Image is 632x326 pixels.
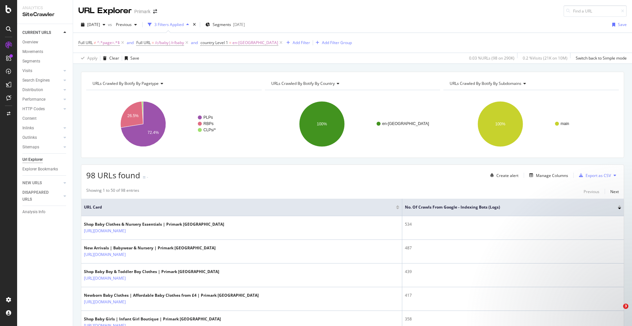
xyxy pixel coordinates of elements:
[22,189,62,203] a: DISAPPEARED URLS
[22,144,39,151] div: Sitemaps
[86,170,140,181] span: 98 URLs found
[94,40,96,45] span: ≠
[84,316,221,322] div: Shop Baby Girls | Infant Girl Boutique | Primark [GEOGRAPHIC_DATA]
[265,95,439,153] svg: A chart.
[87,22,100,27] span: 2025 Aug. 24th
[523,55,567,61] div: 0.2 % Visits ( 21K on 10M )
[527,171,568,179] button: Manage Columns
[22,156,68,163] a: Url Explorer
[22,134,37,141] div: Outlinks
[22,106,62,113] a: HTTP Codes
[113,22,132,27] span: Previous
[573,53,627,63] button: Switch back to Simple mode
[22,144,62,151] a: Sitemaps
[469,55,514,61] div: 0.03 % URLs ( 98 on 290K )
[405,204,608,210] span: No. of Crawls from Google - Indexing Bots (Logs)
[22,39,38,46] div: Overview
[136,40,151,45] span: Full URL
[584,189,599,194] div: Previous
[293,40,310,45] div: Add Filter
[623,304,628,309] span: 3
[22,58,40,65] div: Segments
[22,11,67,18] div: SiteCrawler
[78,19,108,30] button: [DATE]
[145,19,192,30] button: 3 Filters Applied
[22,77,62,84] a: Search Engines
[443,95,617,153] svg: A chart.
[618,22,627,27] div: Save
[22,39,68,46] a: Overview
[86,188,139,195] div: Showing 1 to 50 of 98 entries
[152,40,154,45] span: =
[127,40,134,45] div: and
[610,189,619,194] div: Next
[22,125,34,132] div: Inlinks
[84,275,126,282] a: [URL][DOMAIN_NAME]
[154,22,184,27] div: 3 Filters Applied
[22,5,67,11] div: Analytics
[84,292,259,298] div: Newborn Baby Clothes | Affordable Baby Clothes from £4 | Primark [GEOGRAPHIC_DATA]
[143,176,145,178] img: Equal
[84,299,126,305] a: [URL][DOMAIN_NAME]
[561,121,569,126] text: main
[203,121,214,126] text: RBPs
[109,55,119,61] div: Clear
[108,22,113,27] span: vs
[147,174,148,180] div: -
[450,81,521,86] span: URLs Crawled By Botify By subdomains
[78,53,97,63] button: Apply
[203,115,213,120] text: PLPs
[313,39,352,47] button: Add Filter Group
[130,55,139,61] div: Save
[22,48,43,55] div: Movements
[147,130,159,135] text: 72.4%
[203,128,216,132] text: CLPs/*
[610,188,619,195] button: Next
[22,115,37,122] div: Content
[22,96,45,103] div: Performance
[22,166,58,173] div: Explorer Bookmarks
[405,221,621,227] div: 534
[22,180,62,187] a: NEW URLS
[487,170,518,181] button: Create alert
[127,39,134,46] button: and
[610,304,625,319] iframe: Intercom live chat
[495,122,506,126] text: 100%
[576,170,611,181] button: Export as CSV
[22,87,62,93] a: Distribution
[448,78,613,89] h4: URLs Crawled By Botify By subdomains
[155,38,184,47] span: /c/baby|/r/baby
[92,81,159,86] span: URLs Crawled By Botify By pagetype
[22,166,68,173] a: Explorer Bookmarks
[191,40,198,45] div: and
[84,251,126,258] a: [URL][DOMAIN_NAME]
[22,77,50,84] div: Search Engines
[134,8,150,15] div: Primark
[610,19,627,30] button: Save
[87,55,97,61] div: Apply
[284,39,310,47] button: Add Filter
[100,53,119,63] button: Clear
[192,21,197,28] div: times
[84,269,219,275] div: Shop Baby Boy & Toddler Boy Clothes | Primark [GEOGRAPHIC_DATA]
[322,40,352,45] div: Add Filter Group
[84,221,224,227] div: Shop Baby Clothes & Nursery Essentials | Primark [GEOGRAPHIC_DATA]
[22,134,62,141] a: Outlinks
[22,156,43,163] div: Url Explorer
[22,29,62,36] a: CURRENT URLS
[22,209,45,215] div: Analysis Info
[78,40,93,45] span: Full URL
[405,269,621,275] div: 439
[22,87,43,93] div: Distribution
[564,5,627,17] input: Find a URL
[22,189,56,203] div: DISAPPEARED URLS
[405,292,621,298] div: 417
[584,188,599,195] button: Previous
[84,228,126,234] a: [URL][DOMAIN_NAME]
[86,95,260,153] svg: A chart.
[97,38,120,47] span: ^.*page=.*$
[22,58,68,65] a: Segments
[153,9,157,14] div: arrow-right-arrow-left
